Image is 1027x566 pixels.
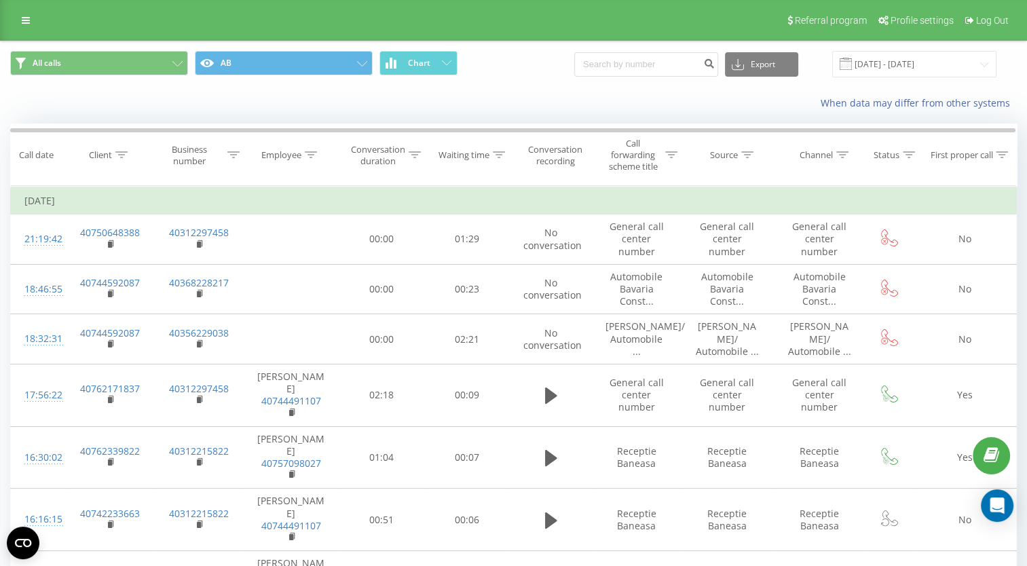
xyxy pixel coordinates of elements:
[24,445,52,471] div: 16:30:02
[438,149,489,161] div: Waiting time
[424,214,510,265] td: 01:29
[788,320,851,357] span: [PERSON_NAME]/ Automobile ...
[261,519,321,532] a: 40744491107
[80,507,140,520] a: 40742233663
[243,489,339,551] td: [PERSON_NAME]
[24,326,52,352] div: 18:32:31
[793,270,846,307] span: Automobile Bavaria Const...
[339,426,424,489] td: 01:04
[24,506,52,533] div: 16:16:15
[424,426,510,489] td: 00:07
[592,426,681,489] td: Receptie Baneasa
[24,382,52,409] div: 17:56:22
[19,149,54,161] div: Call date
[914,314,1016,364] td: No
[914,489,1016,551] td: No
[339,214,424,265] td: 00:00
[169,445,229,457] a: 40312215822
[339,489,424,551] td: 00:51
[80,382,140,395] a: 40762171837
[523,276,582,301] span: No conversation
[351,144,405,167] div: Conversation duration
[604,138,662,172] div: Call forwarding scheme title
[773,489,865,551] td: Receptie Baneasa
[339,314,424,364] td: 00:00
[914,214,1016,265] td: No
[696,320,759,357] span: [PERSON_NAME]/ Automobile ...
[821,96,1017,109] a: When data may differ from other systems
[80,326,140,339] a: 40744592087
[7,527,39,559] button: Open CMP widget
[10,51,188,75] button: All calls
[592,489,681,551] td: Receptie Baneasa
[930,149,992,161] div: First proper call
[80,445,140,457] a: 40762339822
[261,457,321,470] a: 40757098027
[169,382,229,395] a: 40312297458
[773,214,865,265] td: General call center number
[795,15,867,26] span: Referral program
[89,149,112,161] div: Client
[592,364,681,426] td: General call center number
[605,320,685,357] span: [PERSON_NAME]/ Automobile ...
[681,489,773,551] td: Receptie Baneasa
[874,149,899,161] div: Status
[339,364,424,426] td: 02:18
[681,214,773,265] td: General call center number
[914,364,1016,426] td: Yes
[522,144,589,167] div: Conversation recording
[379,51,458,75] button: Chart
[424,489,510,551] td: 00:06
[80,226,140,239] a: 40750648388
[976,15,1009,26] span: Log Out
[424,264,510,314] td: 00:23
[681,364,773,426] td: General call center number
[914,426,1016,489] td: Yes
[592,214,681,265] td: General call center number
[11,187,1017,214] td: [DATE]
[773,426,865,489] td: Receptie Baneasa
[523,326,582,352] span: No conversation
[710,149,738,161] div: Source
[24,226,52,252] div: 21:19:42
[169,507,229,520] a: 40312215822
[701,270,753,307] span: Automobile Bavaria Const...
[914,264,1016,314] td: No
[24,276,52,303] div: 18:46:55
[725,52,798,77] button: Export
[339,264,424,314] td: 00:00
[243,426,339,489] td: [PERSON_NAME]
[33,58,61,69] span: All calls
[891,15,954,26] span: Profile settings
[610,270,662,307] span: Automobile Bavaria Const...
[773,364,865,426] td: General call center number
[169,326,229,339] a: 40356229038
[681,426,773,489] td: Receptie Baneasa
[261,394,321,407] a: 40744491107
[195,51,373,75] button: AB
[261,149,301,161] div: Employee
[169,226,229,239] a: 40312297458
[424,314,510,364] td: 02:21
[424,364,510,426] td: 00:09
[800,149,833,161] div: Channel
[243,364,339,426] td: [PERSON_NAME]
[981,489,1013,522] div: Open Intercom Messenger
[408,58,430,68] span: Chart
[154,144,224,167] div: Business number
[523,226,582,251] span: No conversation
[169,276,229,289] a: 40368228217
[80,276,140,289] a: 40744592087
[574,52,718,77] input: Search by number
